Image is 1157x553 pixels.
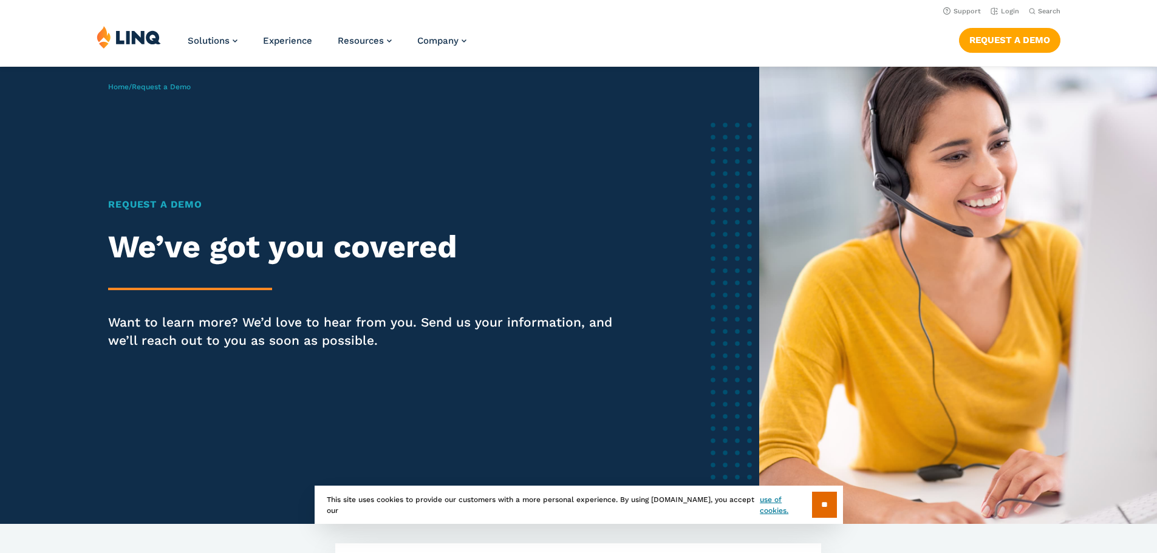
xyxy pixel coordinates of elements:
a: use of cookies. [760,494,811,516]
a: Support [943,7,981,15]
img: LINQ | K‑12 Software [97,25,161,49]
nav: Primary Navigation [188,25,466,66]
div: This site uses cookies to provide our customers with a more personal experience. By using [DOMAIN... [315,486,843,524]
nav: Button Navigation [959,25,1060,52]
a: Login [991,7,1019,15]
img: Female software representative [759,67,1157,524]
a: Solutions [188,35,237,46]
a: Resources [338,35,392,46]
span: Resources [338,35,384,46]
a: Experience [263,35,312,46]
a: Company [417,35,466,46]
span: Company [417,35,459,46]
h2: We’ve got you covered [108,229,621,265]
span: Solutions [188,35,230,46]
p: Want to learn more? We’d love to hear from you. Send us your information, and we’ll reach out to ... [108,313,621,350]
button: Open Search Bar [1029,7,1060,16]
span: Search [1038,7,1060,15]
span: / [108,83,191,91]
h1: Request a Demo [108,197,621,212]
a: Request a Demo [959,28,1060,52]
span: Request a Demo [132,83,191,91]
a: Home [108,83,129,91]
